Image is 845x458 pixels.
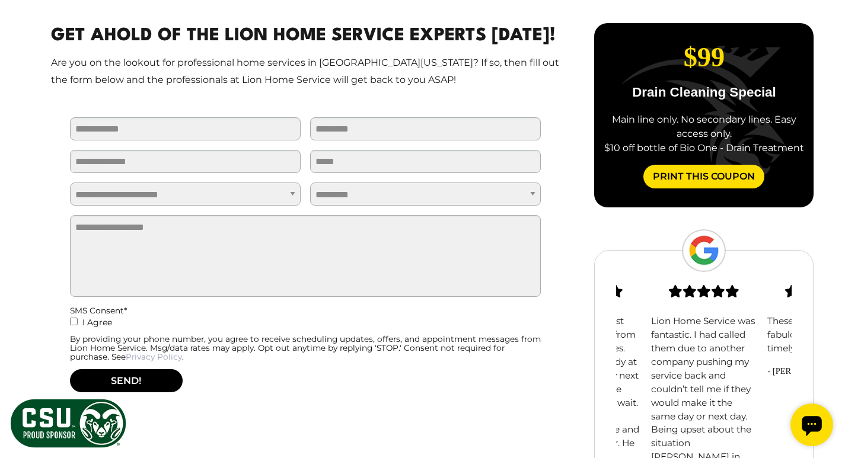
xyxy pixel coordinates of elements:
[682,229,726,272] img: Google Logo
[594,23,814,207] div: slide 3
[643,165,764,188] a: Print This Coupon
[5,5,47,47] div: Open chat widget
[684,42,725,72] span: $99
[604,113,804,155] div: Main line only. No secondary lines. Easy access only. $10 off bottle of Bio One - Drain Treatment
[9,398,127,449] img: CSU Sponsor Badge
[51,23,560,50] h2: Get Ahold Of The Lion Home Service Experts [DATE]!
[604,86,804,99] p: Drain Cleaning Special
[70,335,541,361] div: By providing your phone number, you agree to receive scheduling updates, offers, and appointment ...
[51,55,560,89] p: Are you on the lookout for professional home services in [GEOGRAPHIC_DATA][US_STATE]? If so, then...
[126,352,182,361] a: Privacy Policy
[70,315,541,335] label: I Agree
[594,23,813,207] div: carousel
[70,306,541,315] div: SMS Consent
[70,369,183,392] button: SEND!
[70,318,78,325] input: I Agree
